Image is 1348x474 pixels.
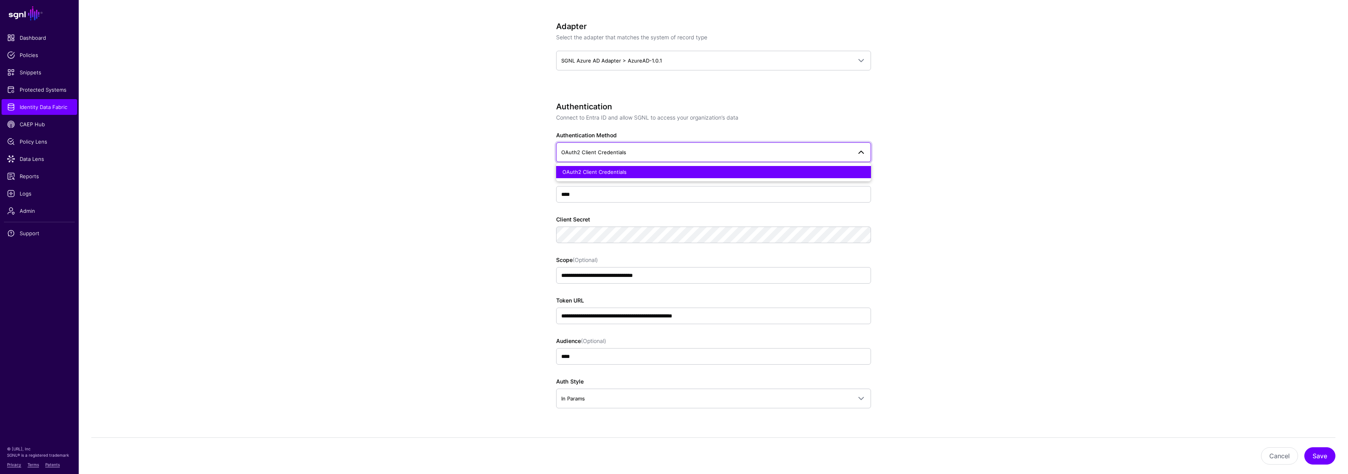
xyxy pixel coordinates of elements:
a: SGNL [5,5,74,22]
button: OAuth2 Client Credentials [556,166,871,179]
a: Protected Systems [2,82,77,98]
a: Identity Data Fabric [2,99,77,115]
span: CAEP Hub [7,120,72,128]
span: Dashboard [7,34,72,42]
span: Policies [7,51,72,59]
span: Protected Systems [7,86,72,94]
label: Scope [556,256,598,264]
span: OAuth2 Client Credentials [561,149,626,155]
label: Token URL [556,296,584,304]
a: Snippets [2,65,77,80]
span: Support [7,229,72,237]
label: Auth Style [556,377,584,385]
p: © [URL], Inc [7,446,72,452]
span: Identity Data Fabric [7,103,72,111]
a: Admin [2,203,77,219]
span: (Optional) [581,338,606,344]
button: Cancel [1261,447,1298,465]
a: Policy Lens [2,134,77,149]
a: Policies [2,47,77,63]
span: Logs [7,190,72,197]
a: Terms [28,462,39,467]
span: Reports [7,172,72,180]
span: Snippets [7,68,72,76]
p: Connect to Entra ID and allow SGNL to access your organization’s data [556,113,871,122]
a: CAEP Hub [2,116,77,132]
a: Patents [45,462,60,467]
a: Dashboard [2,30,77,46]
h3: Authentication [556,102,871,111]
span: Data Lens [7,155,72,163]
span: OAuth2 Client Credentials [562,169,627,175]
a: Logs [2,186,77,201]
label: Audience [556,337,606,345]
span: (Optional) [573,256,598,263]
a: Privacy [7,462,21,467]
span: Policy Lens [7,138,72,146]
button: Save [1304,447,1335,465]
label: Authentication Method [556,131,617,139]
p: SGNL® is a registered trademark [7,452,72,458]
span: In Params [561,395,585,402]
span: SGNL Azure AD Adapter > AzureAD-1.0.1 [561,57,662,64]
p: Select the adapter that matches the system of record type [556,33,871,41]
a: Data Lens [2,151,77,167]
a: Reports [2,168,77,184]
label: Client Secret [556,215,590,223]
span: Admin [7,207,72,215]
h3: Adapter [556,22,871,31]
